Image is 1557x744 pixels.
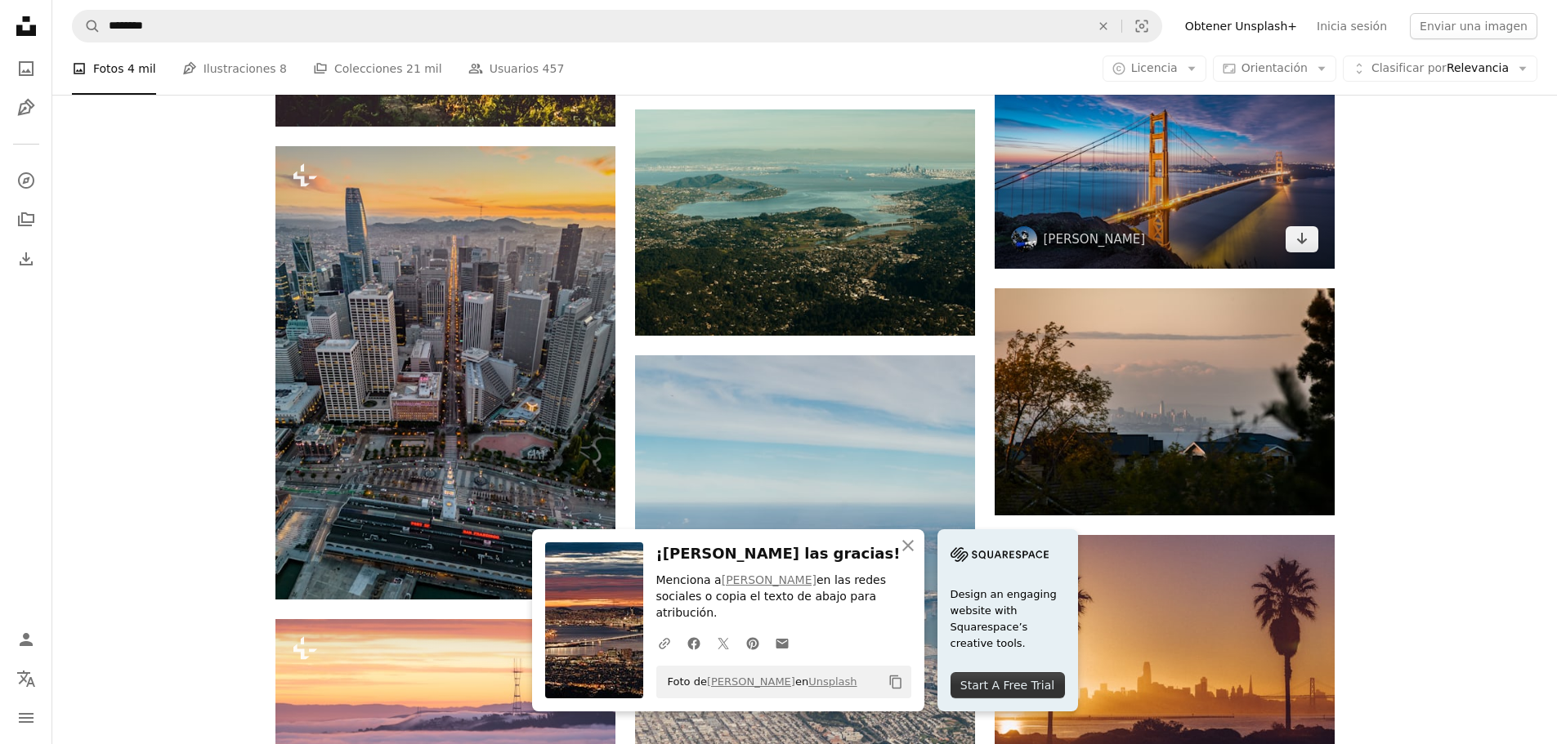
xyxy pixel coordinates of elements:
[882,668,910,696] button: Copiar al portapapeles
[995,42,1335,269] img: Puente Dorado
[275,724,615,739] a: Una torre en medio de un mar de nubes
[722,573,817,586] a: [PERSON_NAME]
[1044,231,1146,247] a: [PERSON_NAME]
[10,243,43,275] a: Historial de descargas
[1410,13,1537,39] button: Enviar una imagen
[10,702,43,734] button: Menú
[72,10,1162,42] form: Encuentra imágenes en todo el sitio
[951,586,1065,652] span: Design an engaging website with Squarespace’s creative tools.
[468,42,565,95] a: Usuarios 457
[1307,13,1397,39] a: Inicia sesión
[707,675,795,688] a: [PERSON_NAME]
[275,146,615,599] img: Una vista aérea de una ciudad al atardecer
[406,60,442,78] span: 21 mil
[10,164,43,197] a: Explorar
[1242,61,1308,74] span: Orientación
[767,626,797,659] a: Comparte por correo electrónico
[635,109,975,336] img: Vista aérea de árboles cerca de un cuerpo de agua
[995,288,1335,516] img: Casas cerca de árboles durante el día
[1213,56,1336,82] button: Orientación
[10,662,43,695] button: Idioma
[951,542,1049,567] img: file-1705255347840-230a6ab5bca9image
[995,394,1335,409] a: Casas cerca de árboles durante el día
[182,42,287,95] a: Ilustraciones 8
[10,91,43,124] a: Ilustraciones
[635,215,975,229] a: Vista aérea de árboles cerca de un cuerpo de agua
[73,11,101,42] button: Buscar en Unsplash
[1011,226,1037,252] img: Ve al perfil de Kevin Noble
[1085,11,1121,42] button: Borrar
[10,203,43,236] a: Colecciones
[808,675,857,688] a: Unsplash
[1371,61,1447,74] span: Clasificar por
[280,60,287,78] span: 8
[656,572,911,621] p: Menciona a en las redes sociales o copia el texto de abajo para atribución.
[738,626,767,659] a: Comparte en Pinterest
[1175,13,1307,39] a: Obtener Unsplash+
[1343,56,1537,82] button: Clasificar porRelevancia
[10,10,43,46] a: Inicio — Unsplash
[1286,226,1318,252] a: Descargar
[10,52,43,85] a: Fotos
[660,669,857,695] span: Foto de en
[1122,11,1161,42] button: Búsqueda visual
[275,365,615,380] a: Una vista aérea de una ciudad al atardecer
[1371,60,1509,77] span: Relevancia
[1103,56,1206,82] button: Licencia
[937,529,1078,711] a: Design an engaging website with Squarespace’s creative tools.Start A Free Trial
[10,623,43,656] a: Iniciar sesión / Registrarse
[313,42,442,95] a: Colecciones 21 mil
[995,147,1335,162] a: Puente Dorado
[709,626,738,659] a: Comparte en Twitter
[679,626,709,659] a: Comparte en Facebook
[656,542,911,566] h3: ¡[PERSON_NAME] las gracias!
[995,640,1335,655] a: Silueta del horizonte de la ciudad durante la puesta del sol
[543,60,565,78] span: 457
[1131,61,1178,74] span: Licencia
[951,672,1065,698] div: Start A Free Trial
